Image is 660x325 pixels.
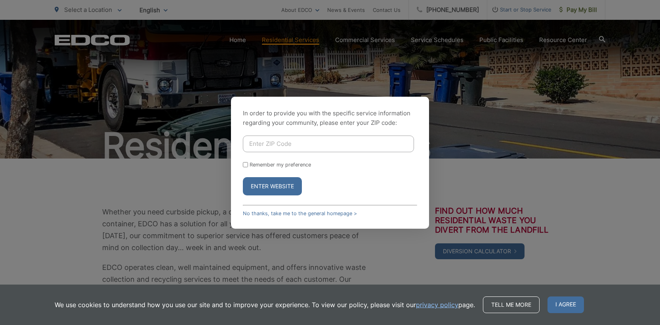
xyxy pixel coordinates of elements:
[416,300,458,310] a: privacy policy
[547,296,584,313] span: I agree
[243,177,302,195] button: Enter Website
[243,136,414,152] input: Enter ZIP Code
[250,162,311,168] label: Remember my preference
[55,300,475,310] p: We use cookies to understand how you use our site and to improve your experience. To view our pol...
[243,109,417,128] p: In order to provide you with the specific service information regarding your community, please en...
[483,296,540,313] a: Tell me more
[243,210,357,216] a: No thanks, take me to the general homepage >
